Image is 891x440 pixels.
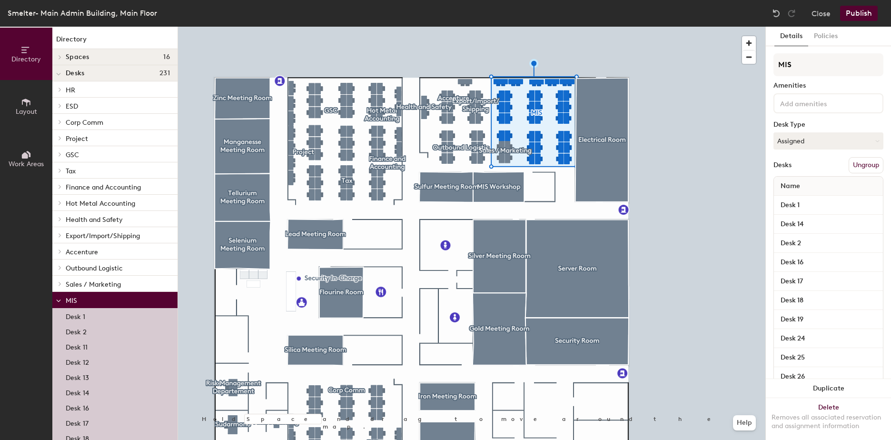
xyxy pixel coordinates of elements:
button: DeleteRemoves all associated reservation and assignment information [766,398,891,440]
p: Desk 17 [66,417,89,428]
input: Unnamed desk [776,237,881,250]
span: Sales / Marketing [66,280,121,289]
p: Desk 14 [66,386,89,397]
span: Directory [11,55,41,63]
span: Spaces [66,53,89,61]
input: Unnamed desk [776,370,881,383]
span: MIS [66,297,77,305]
span: 231 [159,70,170,77]
img: Redo [787,9,796,18]
button: Details [774,27,808,46]
span: Name [776,178,805,195]
span: 16 [163,53,170,61]
span: Outbound Logistic [66,264,123,272]
input: Unnamed desk [776,332,881,345]
span: Accenture [66,248,98,256]
input: Unnamed desk [776,351,881,364]
button: Close [812,6,831,21]
h1: Directory [52,34,178,49]
div: Amenities [773,82,883,90]
button: Publish [840,6,878,21]
span: Finance and Accounting [66,183,141,191]
p: Desk 1 [66,310,85,321]
img: Undo [772,9,781,18]
input: Unnamed desk [776,199,881,212]
p: Desk 2 [66,325,87,336]
span: HR [66,86,75,94]
span: Export/Import/Shipping [66,232,140,240]
span: Corp Comm [66,119,103,127]
input: Unnamed desk [776,275,881,288]
input: Add amenities [778,97,864,109]
input: Unnamed desk [776,256,881,269]
input: Unnamed desk [776,294,881,307]
button: Duplicate [766,379,891,398]
p: Desk 12 [66,356,89,367]
button: Ungroup [849,157,883,173]
span: Layout [16,108,37,116]
div: Desk Type [773,121,883,129]
p: Desk 11 [66,340,88,351]
input: Unnamed desk [776,313,881,326]
span: Hot Metal Accounting [66,200,135,208]
button: Policies [808,27,843,46]
span: Work Areas [9,160,44,168]
div: Smelter- Main Admin Building, Main Floor [8,7,157,19]
input: Unnamed desk [776,218,881,231]
div: Removes all associated reservation and assignment information [772,413,885,430]
span: Project [66,135,88,143]
div: Desks [773,161,792,169]
span: Health and Safety [66,216,123,224]
p: Desk 16 [66,401,89,412]
button: Help [733,415,756,430]
span: GSC [66,151,79,159]
span: ESD [66,102,78,110]
span: Desks [66,70,84,77]
p: Desk 13 [66,371,89,382]
span: Tax [66,167,76,175]
button: Assigned [773,132,883,150]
